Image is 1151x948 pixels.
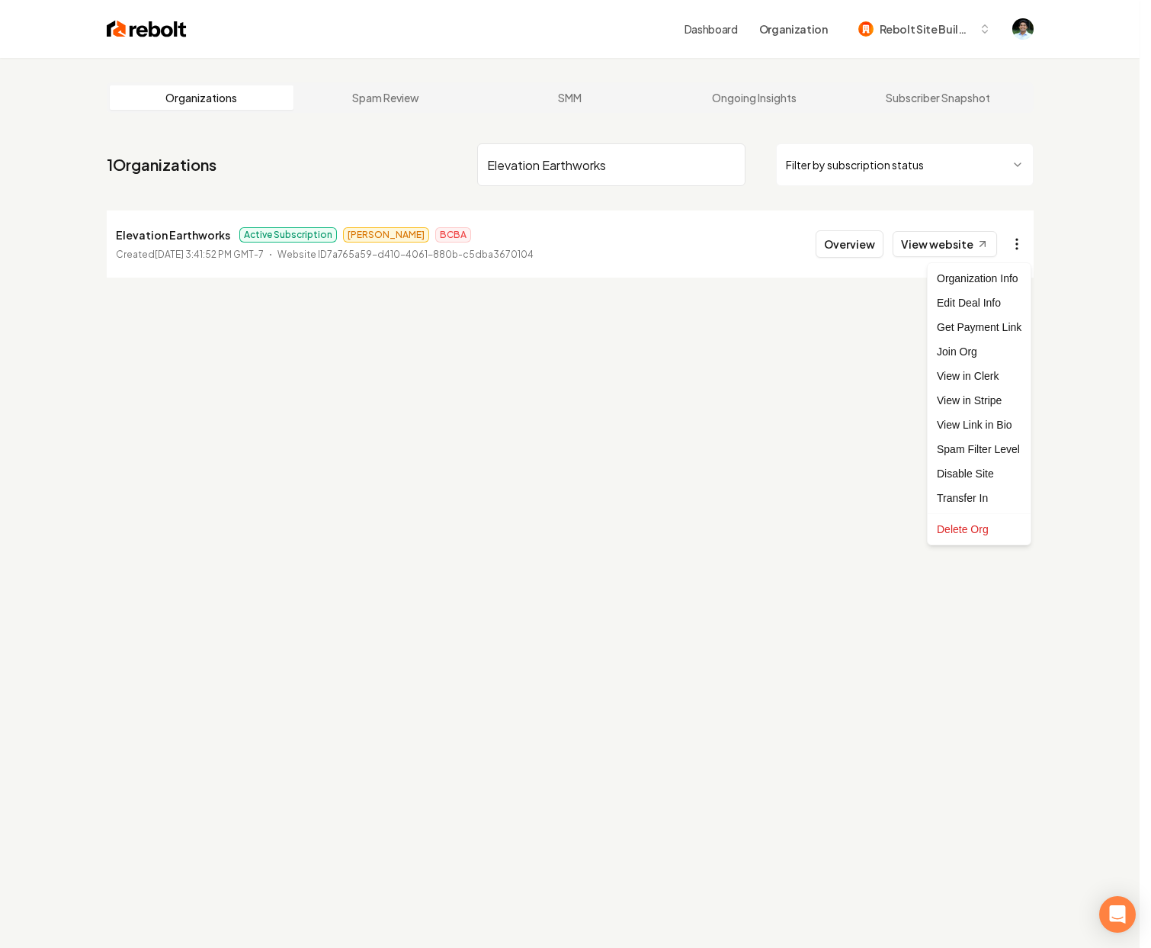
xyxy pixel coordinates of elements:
[931,461,1028,486] div: Disable Site
[931,266,1028,291] div: Organization Info
[931,339,1028,364] div: Join Org
[931,364,1028,388] a: View in Clerk
[931,413,1028,437] a: View Link in Bio
[931,291,1028,315] div: Edit Deal Info
[931,315,1028,339] div: Get Payment Link
[931,388,1028,413] a: View in Stripe
[931,486,1028,510] div: Transfer In
[931,517,1028,541] div: Delete Org
[931,437,1028,461] div: Spam Filter Level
